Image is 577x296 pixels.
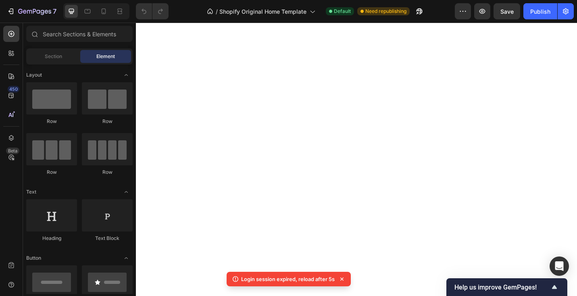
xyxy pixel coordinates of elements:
[96,53,115,60] span: Element
[216,7,218,16] span: /
[82,235,133,242] div: Text Block
[523,3,557,19] button: Publish
[550,256,569,276] div: Open Intercom Messenger
[530,7,550,16] div: Publish
[334,8,351,15] span: Default
[26,26,133,42] input: Search Sections & Elements
[82,118,133,125] div: Row
[219,7,306,16] span: Shopify Original Home Template
[53,6,56,16] p: 7
[120,186,133,198] span: Toggle open
[136,23,577,296] iframe: Design area
[494,3,520,19] button: Save
[26,235,77,242] div: Heading
[241,275,335,283] p: Login session expired, reload after 5s
[8,86,19,92] div: 450
[454,282,559,292] button: Show survey - Help us improve GemPages!
[454,283,550,291] span: Help us improve GemPages!
[82,169,133,176] div: Row
[120,252,133,265] span: Toggle open
[365,8,406,15] span: Need republishing
[26,169,77,176] div: Row
[3,3,60,19] button: 7
[26,254,41,262] span: Button
[500,8,514,15] span: Save
[136,3,169,19] div: Undo/Redo
[26,188,36,196] span: Text
[120,69,133,81] span: Toggle open
[26,71,42,79] span: Layout
[45,53,62,60] span: Section
[6,148,19,154] div: Beta
[26,118,77,125] div: Row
